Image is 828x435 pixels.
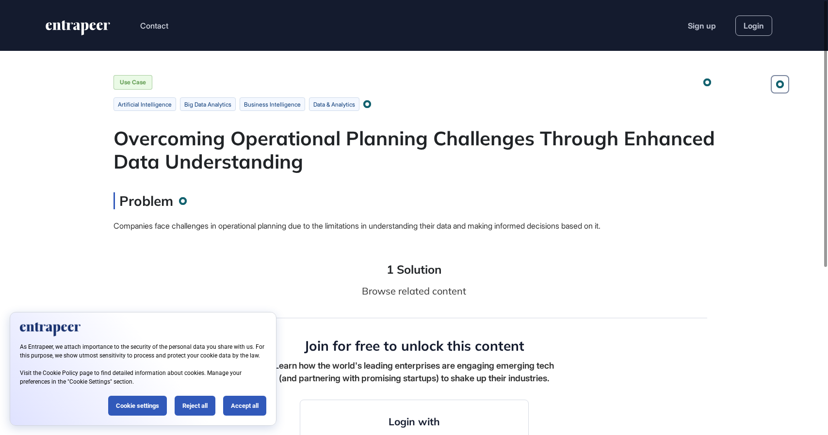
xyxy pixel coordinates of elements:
li: artificial intelligence [114,97,176,111]
a: Sign up [688,20,716,31]
li: business intelligence [240,97,305,111]
h4: Join for free to unlock this content [304,338,524,354]
div: Overcoming Operational Planning Challenges Through Enhanced Data Understanding [114,126,715,173]
a: entrapeer-logo [45,20,111,39]
h4: Login with [389,416,440,428]
li: data & analytics [309,97,359,111]
h3: Problem [114,192,173,209]
button: Contact [140,19,168,32]
div: Browse related content [362,284,466,298]
li: 1 Solution [387,262,441,277]
span: Companies face challenges in operational planning due to the limitations in understanding their d... [114,221,601,231]
a: Login [735,16,772,36]
li: big data analytics [180,97,236,111]
div: Use Case [114,75,152,90]
div: Learn how the world's leading enterprises are engaging emerging tech (and partnering with promisi... [269,359,560,384]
